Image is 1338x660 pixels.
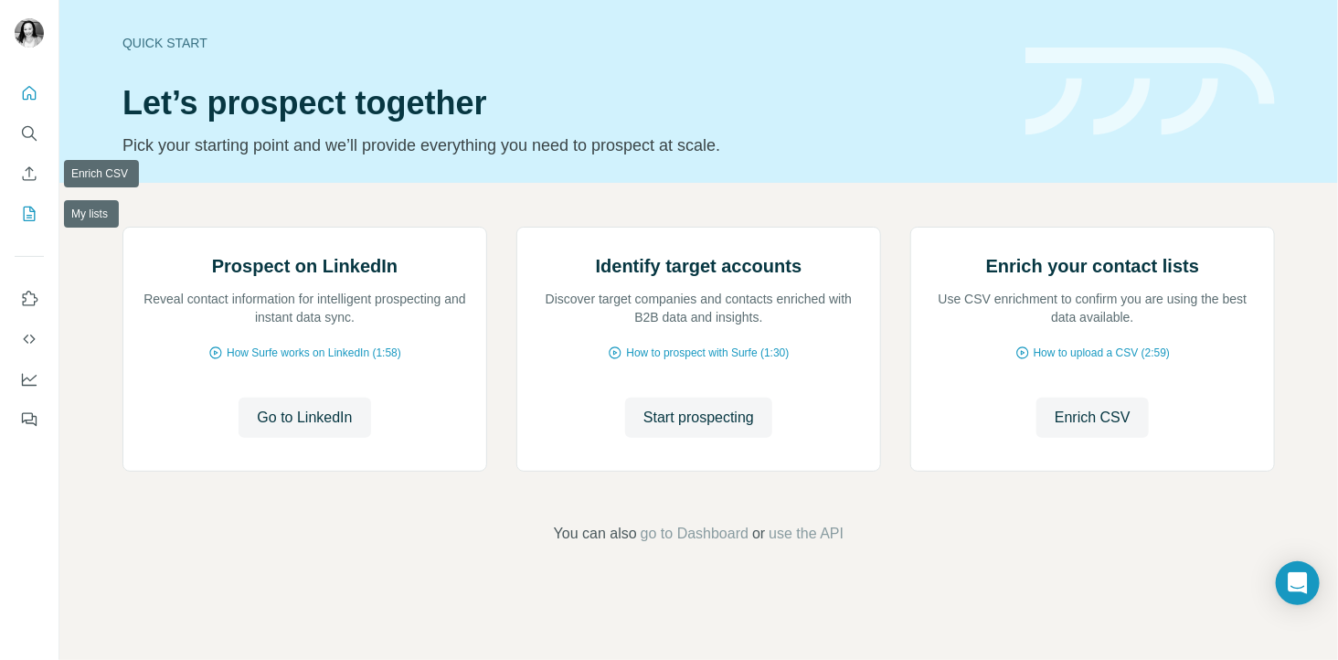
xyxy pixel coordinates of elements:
[1025,48,1275,136] img: banner
[239,398,370,438] button: Go to LinkedIn
[596,253,802,279] h2: Identify target accounts
[122,85,1003,122] h1: Let’s prospect together
[1055,407,1131,429] span: Enrich CSV
[122,34,1003,52] div: Quick start
[212,253,398,279] h2: Prospect on LinkedIn
[15,323,44,356] button: Use Surfe API
[15,403,44,436] button: Feedback
[643,407,754,429] span: Start prospecting
[227,345,401,361] span: How Surfe works on LinkedIn (1:58)
[641,523,749,545] button: go to Dashboard
[626,345,789,361] span: How to prospect with Surfe (1:30)
[769,523,844,545] button: use the API
[15,18,44,48] img: Avatar
[15,117,44,150] button: Search
[1276,561,1320,605] div: Open Intercom Messenger
[986,253,1199,279] h2: Enrich your contact lists
[257,407,352,429] span: Go to LinkedIn
[554,523,637,545] span: You can also
[15,363,44,396] button: Dashboard
[536,290,862,326] p: Discover target companies and contacts enriched with B2B data and insights.
[122,133,1003,158] p: Pick your starting point and we’ll provide everything you need to prospect at scale.
[1034,345,1170,361] span: How to upload a CSV (2:59)
[15,197,44,230] button: My lists
[1036,398,1149,438] button: Enrich CSV
[929,290,1256,326] p: Use CSV enrichment to confirm you are using the best data available.
[142,290,468,326] p: Reveal contact information for intelligent prospecting and instant data sync.
[15,77,44,110] button: Quick start
[625,398,772,438] button: Start prospecting
[15,282,44,315] button: Use Surfe on LinkedIn
[15,157,44,190] button: Enrich CSV
[752,523,765,545] span: or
